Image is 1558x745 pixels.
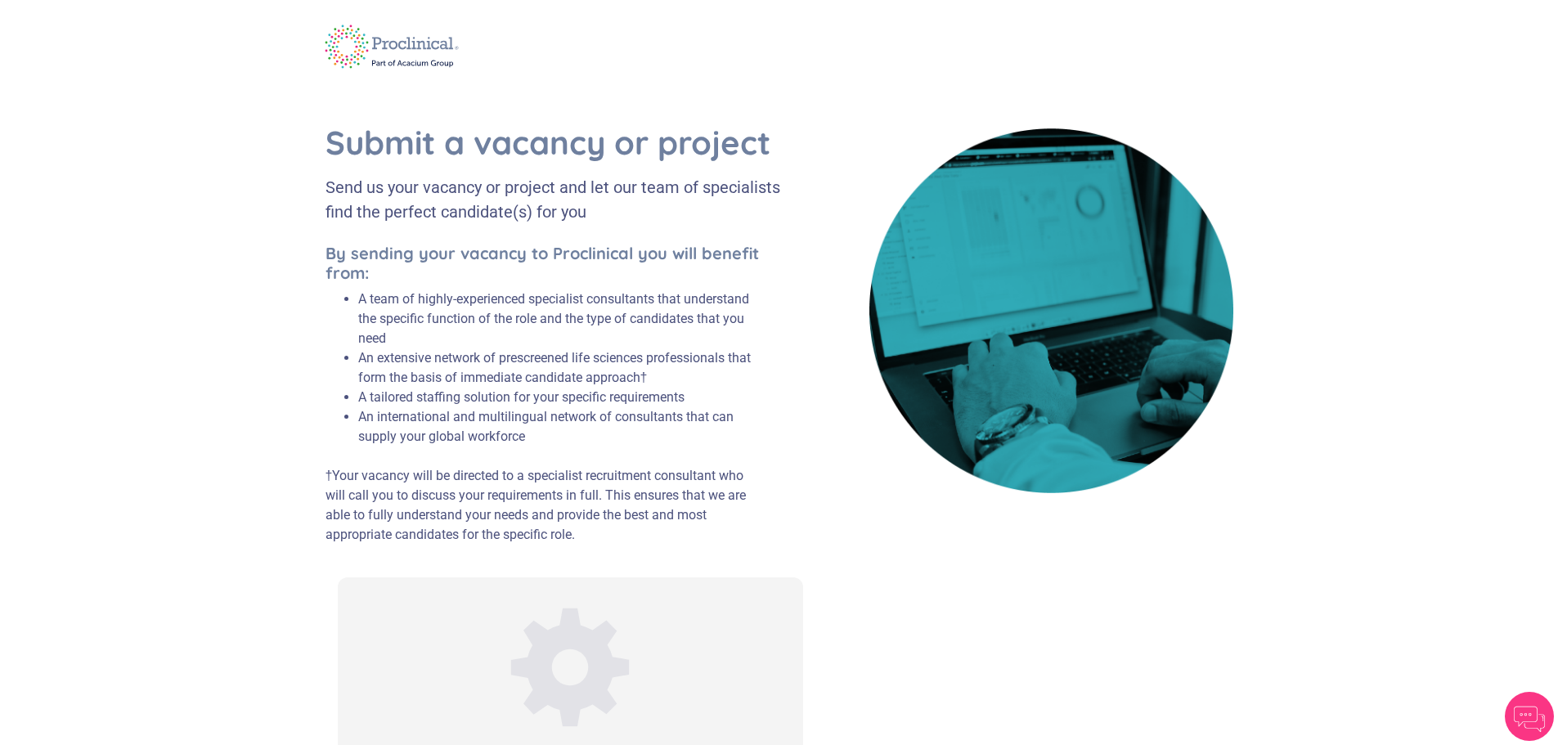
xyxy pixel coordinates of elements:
[358,407,766,447] li: An international and multilingual network of consultants that can supply your global workforce
[326,466,766,545] p: †Your vacancy will be directed to a specialist recruitment consultant who will call you to discus...
[326,175,806,224] div: Send us your vacancy or project and let our team of specialists find the perfect candidate(s) for...
[358,348,766,388] li: An extensive network of prescreened life sciences professionals that form the basis of immediate ...
[358,388,766,407] li: A tailored staffing solution for your specific requirements
[358,289,766,348] li: A team of highly-experienced specialist consultants that understand the specific function of the ...
[313,14,471,79] img: logo
[869,128,1233,492] img: book cover
[1505,692,1554,741] img: Chatbot
[326,123,806,162] h1: Submit a vacancy or project
[326,244,766,283] h5: By sending your vacancy to Proclinical you will benefit from:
